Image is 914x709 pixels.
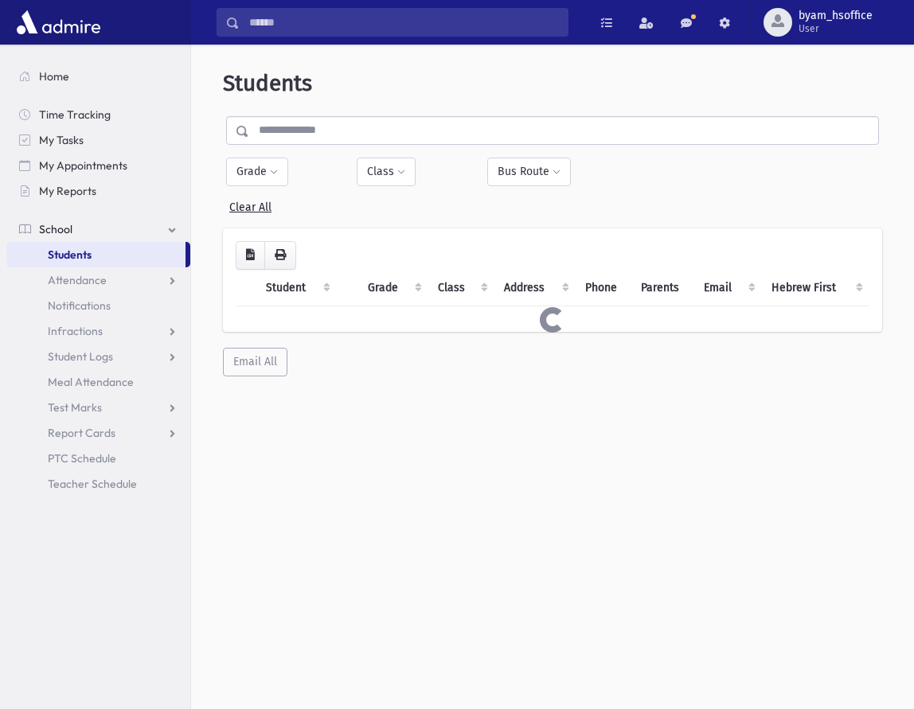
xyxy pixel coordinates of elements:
span: Student Logs [48,349,113,364]
button: CSV [236,241,265,270]
a: My Reports [6,178,190,204]
span: Time Tracking [39,107,111,122]
span: My Reports [39,184,96,198]
th: Class [428,270,494,306]
th: Hebrew First [762,270,869,306]
th: Grade [358,270,428,306]
span: Attendance [48,273,107,287]
span: User [799,22,873,35]
span: My Tasks [39,133,84,147]
a: PTC Schedule [6,446,190,471]
th: Phone [576,270,631,306]
span: Report Cards [48,426,115,440]
a: Infractions [6,318,190,344]
button: Bus Route [487,158,571,186]
th: Student [256,270,337,306]
button: Email All [223,348,287,376]
span: byam_hsoffice [799,10,873,22]
button: Print [264,241,296,270]
th: Address [494,270,576,306]
a: Students [6,242,186,267]
input: Search [240,8,568,37]
span: Teacher Schedule [48,477,137,491]
span: Home [39,69,69,84]
span: Test Marks [48,400,102,415]
span: Notifications [48,298,111,313]
span: Students [223,70,312,96]
a: School [6,216,190,242]
a: My Appointments [6,153,190,178]
a: Test Marks [6,395,190,420]
span: My Appointments [39,158,127,173]
a: Teacher Schedule [6,471,190,497]
a: Time Tracking [6,102,190,127]
a: Notifications [6,293,190,318]
button: Class [357,158,416,186]
th: Parents [631,270,694,306]
span: School [39,222,72,236]
a: Report Cards [6,420,190,446]
span: Infractions [48,324,103,338]
th: Email [694,270,762,306]
a: Meal Attendance [6,369,190,395]
a: Attendance [6,267,190,293]
img: AdmirePro [13,6,104,38]
a: Student Logs [6,344,190,369]
span: Students [48,247,92,262]
a: Home [6,64,190,89]
span: Meal Attendance [48,375,134,389]
button: Grade [226,158,288,186]
a: My Tasks [6,127,190,153]
a: Clear All [229,194,271,214]
span: PTC Schedule [48,451,116,466]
